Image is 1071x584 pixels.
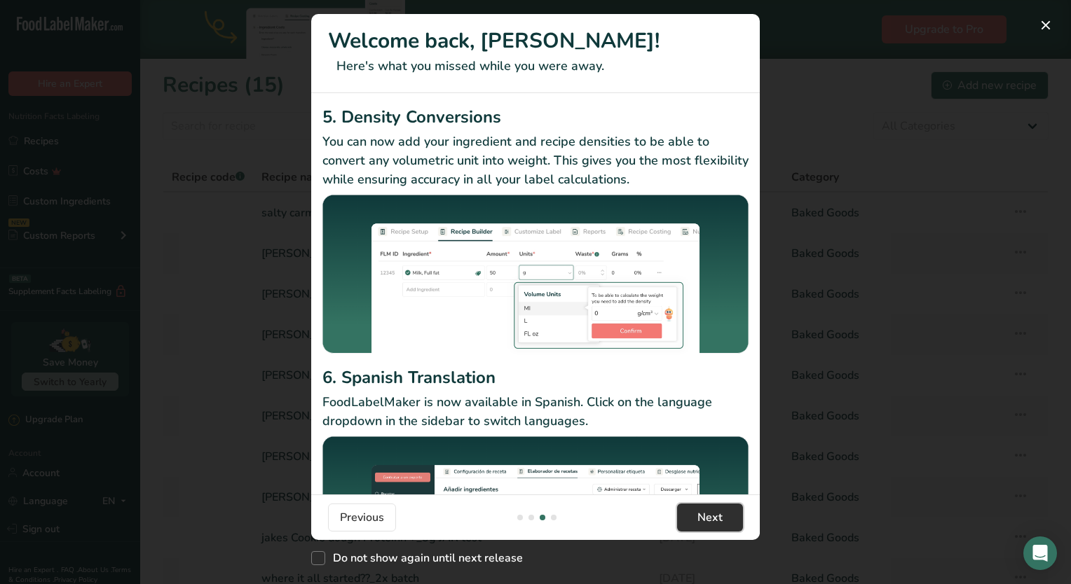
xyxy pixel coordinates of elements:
[340,509,384,526] span: Previous
[328,57,743,76] p: Here's what you missed while you were away.
[328,25,743,57] h1: Welcome back, [PERSON_NAME]!
[322,365,749,390] h2: 6. Spanish Translation
[328,503,396,531] button: Previous
[1023,536,1057,570] div: Open Intercom Messenger
[322,393,749,431] p: FoodLabelMaker is now available in Spanish. Click on the language dropdown in the sidebar to swit...
[677,503,743,531] button: Next
[322,132,749,189] p: You can now add your ingredient and recipe densities to be able to convert any volumetric unit in...
[325,551,523,565] span: Do not show again until next release
[697,509,723,526] span: Next
[322,104,749,130] h2: 5. Density Conversions
[322,195,749,360] img: Density Conversions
